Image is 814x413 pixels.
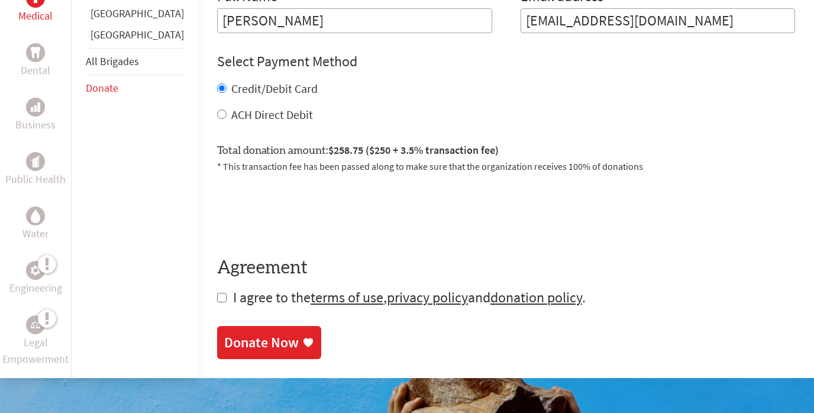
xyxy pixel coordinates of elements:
[217,326,321,359] a: Donate Now
[26,261,45,280] div: Engineering
[86,81,118,95] a: Donate
[86,75,184,101] li: Donate
[91,7,184,20] a: [GEOGRAPHIC_DATA]
[26,315,45,334] div: Legal Empowerment
[21,43,50,79] a: DentalDental
[22,225,49,242] p: Water
[217,159,795,173] p: * This transaction fee has been passed along to make sure that the organization receives 100% of ...
[31,156,40,167] img: Public Health
[217,142,499,159] label: Total donation amount:
[224,333,299,352] div: Donate Now
[521,8,796,33] input: Your Email
[217,52,795,71] h4: Select Payment Method
[231,81,318,96] label: Credit/Debit Card
[18,8,53,24] p: Medical
[2,334,69,367] p: Legal Empowerment
[15,117,56,133] p: Business
[31,209,40,223] img: Water
[26,152,45,171] div: Public Health
[5,152,66,188] a: Public HealthPublic Health
[231,107,313,122] label: ACH Direct Debit
[490,288,582,306] a: donation policy
[9,280,62,296] p: Engineering
[31,266,40,275] img: Engineering
[217,8,492,33] input: Enter Full Name
[91,28,184,41] a: [GEOGRAPHIC_DATA]
[5,171,66,188] p: Public Health
[233,288,586,306] span: I agree to the , and .
[31,102,40,112] img: Business
[86,54,139,68] a: All Brigades
[22,206,49,242] a: WaterWater
[31,321,40,328] img: Legal Empowerment
[217,188,397,234] iframe: reCAPTCHA
[15,98,56,133] a: BusinessBusiness
[387,288,468,306] a: privacy policy
[311,288,383,306] a: terms of use
[217,257,795,279] h4: Agreement
[31,47,40,59] img: Dental
[86,48,184,75] li: All Brigades
[328,143,499,157] span: $258.75 ($250 + 3.5% transaction fee)
[26,206,45,225] div: Water
[86,5,184,27] li: Greece
[21,62,50,79] p: Dental
[9,261,62,296] a: EngineeringEngineering
[2,315,69,367] a: Legal EmpowermentLegal Empowerment
[86,27,184,48] li: Honduras
[26,98,45,117] div: Business
[26,43,45,62] div: Dental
